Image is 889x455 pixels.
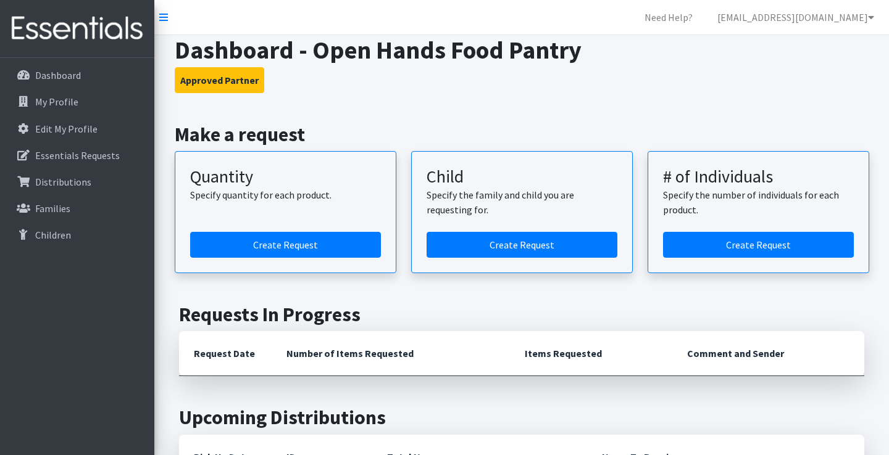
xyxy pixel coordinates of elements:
[179,303,864,326] h2: Requests In Progress
[190,232,381,258] a: Create a request by quantity
[427,187,617,217] p: Specify the family and child you are requesting for.
[175,67,264,93] button: Approved Partner
[35,202,70,215] p: Families
[5,196,149,221] a: Families
[635,5,703,30] a: Need Help?
[5,117,149,141] a: Edit My Profile
[175,35,869,65] h1: Dashboard - Open Hands Food Pantry
[5,63,149,88] a: Dashboard
[663,187,854,217] p: Specify the number of individuals for each product.
[672,331,864,376] th: Comment and Sender
[510,331,672,376] th: Items Requested
[5,89,149,114] a: My Profile
[5,170,149,194] a: Distributions
[35,96,78,108] p: My Profile
[35,69,81,81] p: Dashboard
[5,8,149,49] img: HumanEssentials
[427,232,617,258] a: Create a request for a child or family
[179,406,864,429] h2: Upcoming Distributions
[272,331,510,376] th: Number of Items Requested
[190,166,381,187] h3: Quantity
[35,229,71,241] p: Children
[427,166,617,187] h3: Child
[190,187,381,202] p: Specify quantity for each product.
[707,5,884,30] a: [EMAIL_ADDRESS][DOMAIN_NAME]
[35,176,91,188] p: Distributions
[179,331,272,376] th: Request Date
[35,123,98,135] p: Edit My Profile
[175,123,869,146] h2: Make a request
[5,143,149,168] a: Essentials Requests
[663,232,854,258] a: Create a request by number of individuals
[5,223,149,247] a: Children
[35,149,120,162] p: Essentials Requests
[663,166,854,187] h3: # of Individuals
